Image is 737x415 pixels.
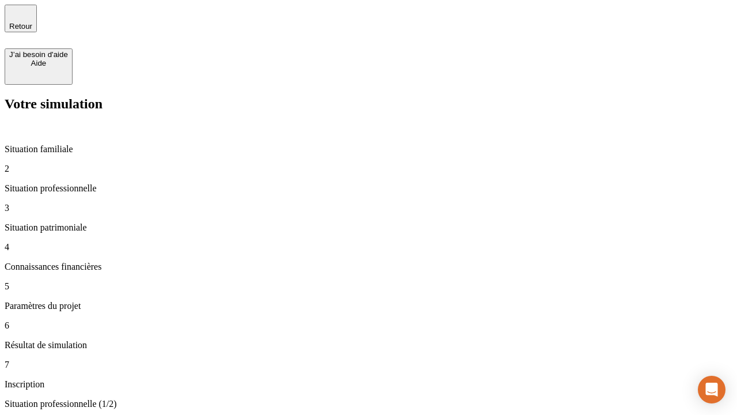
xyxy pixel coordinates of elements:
p: Situation familiale [5,144,732,154]
button: J’ai besoin d'aideAide [5,48,73,85]
p: Situation professionnelle (1/2) [5,399,732,409]
p: 3 [5,203,732,213]
p: Résultat de simulation [5,340,732,350]
span: Retour [9,22,32,31]
p: Situation patrimoniale [5,222,732,233]
p: 5 [5,281,732,292]
p: Inscription [5,379,732,390]
p: 7 [5,360,732,370]
p: 6 [5,320,732,331]
div: J’ai besoin d'aide [9,50,68,59]
p: Situation professionnelle [5,183,732,194]
p: 2 [5,164,732,174]
p: Paramètres du projet [5,301,732,311]
button: Retour [5,5,37,32]
p: 4 [5,242,732,252]
div: Open Intercom Messenger [698,376,725,403]
div: Aide [9,59,68,67]
p: Connaissances financières [5,262,732,272]
h2: Votre simulation [5,96,732,112]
